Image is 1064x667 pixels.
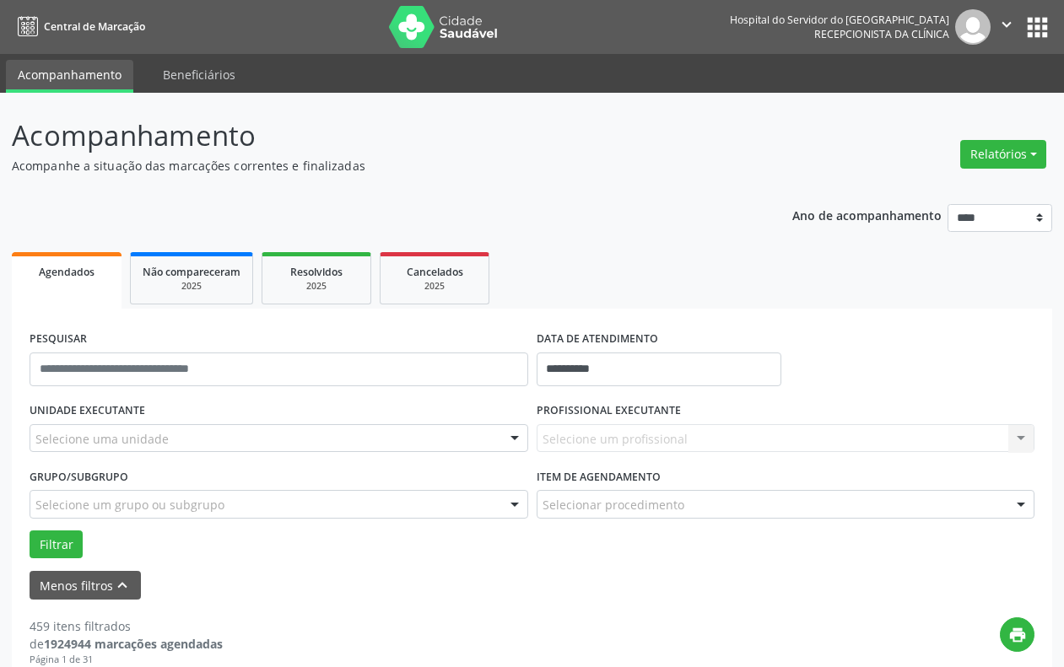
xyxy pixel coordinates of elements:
span: Não compareceram [143,265,240,279]
div: Hospital do Servidor do [GEOGRAPHIC_DATA] [730,13,949,27]
button: Relatórios [960,140,1046,169]
div: 459 itens filtrados [30,617,223,635]
a: Central de Marcação [12,13,145,40]
button:  [991,9,1023,45]
span: Selecione um grupo ou subgrupo [35,496,224,514]
span: Selecionar procedimento [543,496,684,514]
label: PROFISSIONAL EXECUTANTE [537,398,681,424]
label: Item de agendamento [537,464,661,490]
label: UNIDADE EXECUTANTE [30,398,145,424]
img: img [955,9,991,45]
button: print [1000,617,1034,652]
span: Cancelados [407,265,463,279]
p: Acompanhamento [12,115,740,157]
div: 2025 [143,280,240,293]
i: keyboard_arrow_up [113,576,132,594]
label: Grupo/Subgrupo [30,464,128,490]
button: Menos filtroskeyboard_arrow_up [30,571,141,600]
label: DATA DE ATENDIMENTO [537,326,658,352]
a: Acompanhamento [6,60,133,93]
p: Acompanhe a situação das marcações correntes e finalizadas [12,157,740,175]
i:  [997,15,1016,34]
strong: 1924944 marcações agendadas [44,636,223,652]
button: Filtrar [30,530,83,559]
div: Página 1 de 31 [30,653,223,667]
a: Beneficiários [151,60,247,89]
span: Selecione uma unidade [35,430,169,448]
button: apps [1023,13,1052,42]
div: 2025 [274,280,359,293]
div: de [30,635,223,653]
span: Central de Marcação [44,19,145,34]
div: 2025 [392,280,477,293]
span: Recepcionista da clínica [814,27,949,41]
span: Resolvidos [290,265,343,279]
p: Ano de acompanhamento [792,204,942,225]
label: PESQUISAR [30,326,87,352]
span: Agendados [39,265,95,279]
i: print [1008,626,1027,644]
